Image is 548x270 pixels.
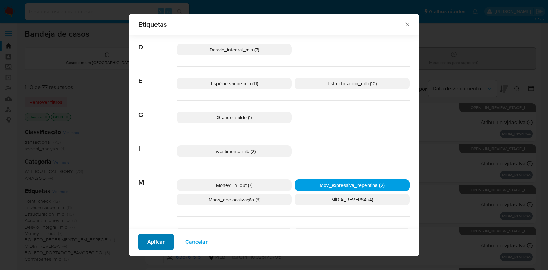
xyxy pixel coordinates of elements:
[138,234,174,250] button: Aplicar
[295,78,410,89] div: Estructuracion_mlb (10)
[216,182,252,189] span: Money_in_out (7)
[177,78,292,89] div: Espécie saque mlb (11)
[138,217,177,235] span: P
[295,194,410,205] div: MÍDIA_REVERSA (4)
[138,33,177,51] span: D
[177,194,292,205] div: Mpos_geolocalização (3)
[138,101,177,119] span: G
[138,168,177,187] span: M
[320,182,385,189] span: Mov_expressiva_repentina (2)
[209,196,260,203] span: Mpos_geolocalização (3)
[147,234,165,249] span: Aplicar
[295,228,410,239] div: Point_check (12)
[213,148,256,155] span: Investimento mlb (2)
[177,112,292,123] div: Grande_saldo (1)
[217,114,252,121] span: Grande_saldo (1)
[404,21,410,27] button: Fechar
[328,80,377,87] span: Estructuracion_mlb (10)
[185,234,208,249] span: Cancelar
[331,196,373,203] span: MÍDIA_REVERSA (4)
[138,67,177,85] span: E
[177,44,292,55] div: Desvio_integral_mlb (7)
[138,21,404,28] span: Etiquetas
[295,179,410,191] div: Mov_expressiva_repentina (2)
[210,46,259,53] span: Desvio_integral_mlb (7)
[177,145,292,157] div: Investimento mlb (2)
[177,179,292,191] div: Money_in_out (7)
[138,134,177,153] span: I
[177,228,292,239] div: Pj_faturamento (1)
[211,80,258,87] span: Espécie saque mlb (11)
[176,234,216,250] button: Cancelar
